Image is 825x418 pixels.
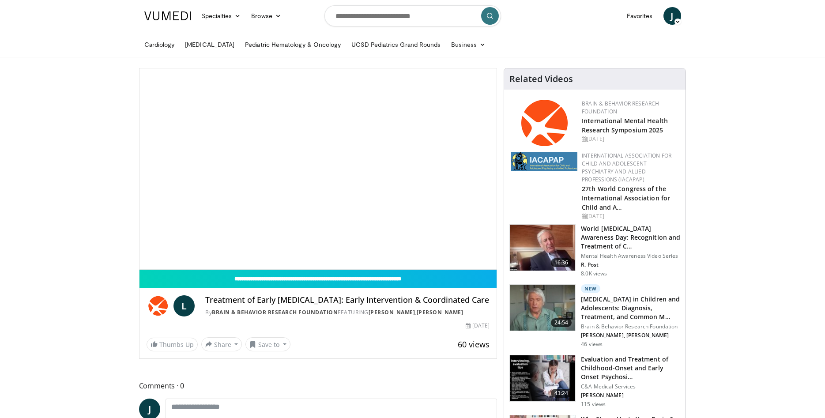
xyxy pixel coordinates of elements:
h3: [MEDICAL_DATA] in Children and Adolescents: Diagnosis, Treatment, and Common M… [581,295,680,321]
div: By FEATURING , [205,309,490,316]
a: 27th World Congress of the International Association for Child and A… [582,185,670,211]
div: [DATE] [582,135,678,143]
input: Search topics, interventions [324,5,501,26]
p: 8.0K views [581,270,607,277]
video-js: Video Player [139,68,497,270]
a: Pediatric Hematology & Oncology [240,36,346,53]
a: International Association for Child and Adolescent Psychiatry and Allied Professions (IACAPAP) [582,152,671,183]
h3: Evaluation and Treatment of Childhood-Onset and Early Onset Psychosi… [581,355,680,381]
img: 9c1ea151-7f89-42e7-b0fb-c17652802da6.150x105_q85_crop-smart_upscale.jpg [510,355,575,401]
a: Brain & Behavior Research Foundation [582,100,659,115]
div: [DATE] [466,322,490,330]
a: Browse [246,7,286,25]
h3: World [MEDICAL_DATA] Awareness Day: Recognition and Treatment of C… [581,224,680,251]
a: [PERSON_NAME] [417,309,463,316]
img: dad9b3bb-f8af-4dab-abc0-c3e0a61b252e.150x105_q85_crop-smart_upscale.jpg [510,225,575,271]
p: [PERSON_NAME], [PERSON_NAME] [581,332,680,339]
img: VuMedi Logo [144,11,191,20]
img: 6bc95fc0-882d-4061-9ebb-ce70b98f0866.png.150x105_q85_autocrop_double_scale_upscale_version-0.2.png [521,100,568,146]
a: 43:24 Evaluation and Treatment of Childhood-Onset and Early Onset Psychosi… C&A Medical Services ... [509,355,680,408]
p: C&A Medical Services [581,383,680,390]
a: Thumbs Up [147,338,198,351]
a: [MEDICAL_DATA] [180,36,240,53]
p: 115 views [581,401,606,408]
p: Brain & Behavior Research Foundation [581,323,680,330]
span: 16:36 [551,258,572,267]
h4: Related Videos [509,74,573,84]
a: Brain & Behavior Research Foundation [212,309,338,316]
button: Share [201,337,242,351]
button: Save to [245,337,290,351]
p: Mental Health Awareness Video Series [581,252,680,260]
img: 2a9917ce-aac2-4f82-acde-720e532d7410.png.150x105_q85_autocrop_double_scale_upscale_version-0.2.png [511,152,577,171]
p: [PERSON_NAME] [581,392,680,399]
span: 24:54 [551,318,572,327]
a: 16:36 World [MEDICAL_DATA] Awareness Day: Recognition and Treatment of C… Mental Health Awareness... [509,224,680,277]
a: [PERSON_NAME] [369,309,415,316]
img: 5b8011c7-1005-4e73-bd4d-717c320f5860.150x105_q85_crop-smart_upscale.jpg [510,285,575,331]
span: 60 views [458,339,490,350]
div: [DATE] [582,212,678,220]
a: UCSD Pediatrics Grand Rounds [346,36,446,53]
span: Comments 0 [139,380,497,392]
a: L [173,295,195,316]
p: R. Post [581,261,680,268]
a: Favorites [622,7,658,25]
p: 46 views [581,341,603,348]
a: 24:54 New [MEDICAL_DATA] in Children and Adolescents: Diagnosis, Treatment, and Common M… Brain &... [509,284,680,348]
a: Cardiology [139,36,180,53]
p: New [581,284,600,293]
a: Business [446,36,491,53]
h4: Treatment of Early [MEDICAL_DATA]: Early Intervention & Coordinated Care [205,295,490,305]
a: J [663,7,681,25]
img: Brain & Behavior Research Foundation [147,295,170,316]
a: International Mental Health Research Symposium 2025 [582,117,668,134]
span: 43:24 [551,389,572,398]
a: Specialties [196,7,246,25]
